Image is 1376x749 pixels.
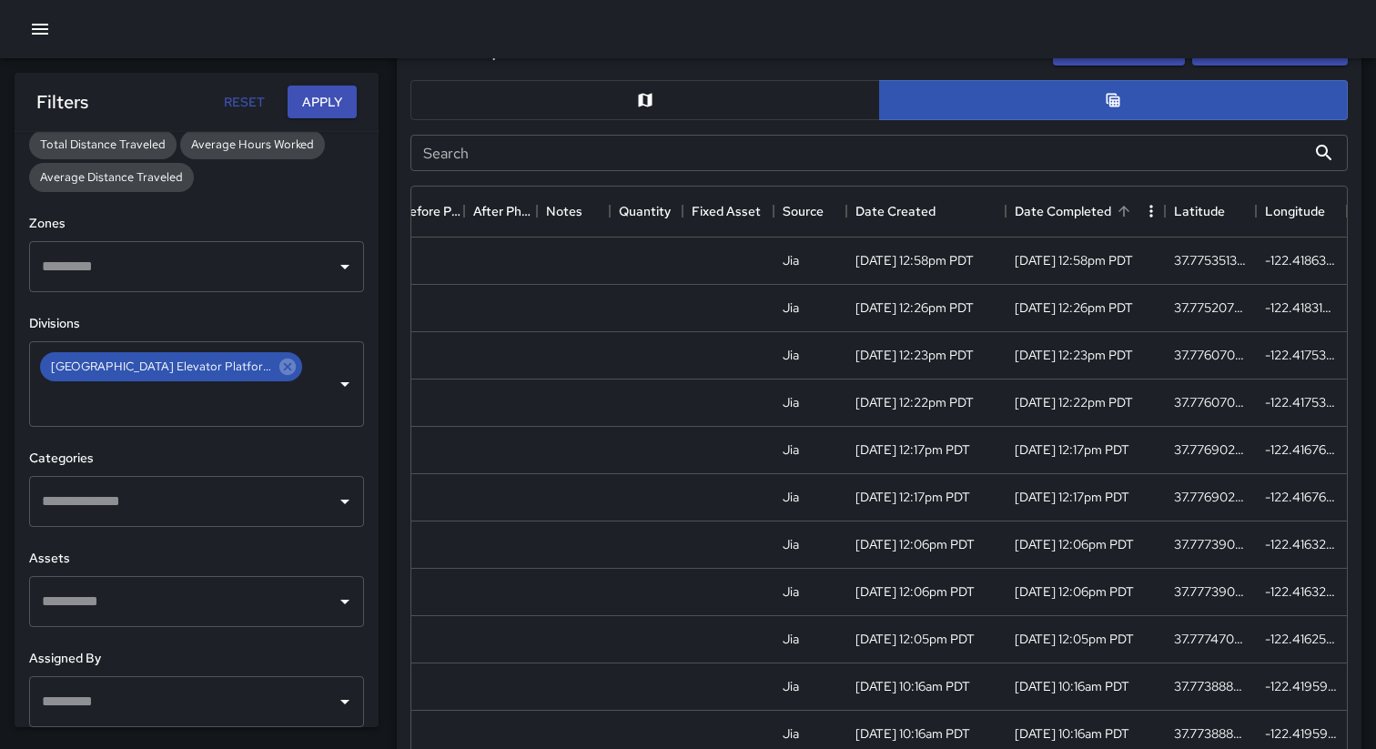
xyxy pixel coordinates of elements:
div: After Photo [473,186,537,237]
div: Notes [537,186,610,237]
div: -122.417532652 [1265,346,1338,364]
div: 9/24/2025, 12:58pm PDT [1015,251,1133,269]
button: Open [332,254,358,279]
div: 37.77739003 [1174,535,1247,553]
button: Open [332,371,358,397]
div: 37.776070115 [1174,346,1247,364]
div: Jia [783,251,799,269]
button: Sort [1111,198,1137,224]
div: Jia [783,724,799,743]
div: Date Created [855,186,936,237]
h6: Assets [29,549,364,569]
h6: Divisions [29,314,364,334]
div: Longitude [1256,186,1347,237]
div: [GEOGRAPHIC_DATA] Elevator Platform [40,352,302,381]
svg: Map [636,91,654,109]
div: Jia [783,630,799,648]
div: -122.416763293 [1265,488,1338,506]
div: Jia [783,677,799,695]
div: 9/24/2025, 12:06pm PDT [1015,582,1134,601]
div: Total Distance Traveled [29,130,177,159]
div: 9/24/2025, 12:06pm PDT [855,535,975,553]
button: Open [332,689,358,714]
div: Fixed Asset [683,186,774,237]
div: Fixed Asset [692,186,761,237]
div: 37.773888249 [1174,724,1247,743]
div: 37.777470234 [1174,630,1247,648]
div: 9/24/2025, 12:17pm PDT [1015,440,1129,459]
div: 37.773888249 [1174,677,1247,695]
div: 9/24/2025, 10:16am PDT [1015,677,1129,695]
div: -122.416763293 [1265,440,1338,459]
div: -122.416250829 [1265,630,1338,648]
div: 9/24/2025, 12:26pm PDT [1015,299,1133,317]
div: Quantity [610,186,683,237]
div: 37.776070115 [1174,393,1247,411]
div: Jia [783,582,799,601]
h6: Categories [29,449,364,469]
div: 9/24/2025, 12:17pm PDT [855,488,970,506]
div: 9/24/2025, 12:17pm PDT [1015,488,1129,506]
div: 9/24/2025, 12:05pm PDT [855,630,975,648]
div: 9/24/2025, 10:16am PDT [855,724,970,743]
div: Latitude [1174,186,1225,237]
button: Apply [288,86,357,119]
svg: Table [1104,91,1122,109]
div: Latitude [1165,186,1256,237]
div: 37.77739003 [1174,582,1247,601]
div: Before Photo [400,186,464,237]
div: After Photo [464,186,537,237]
div: Jia [783,346,799,364]
div: Jia [783,299,799,317]
h6: Assigned By [29,649,364,669]
div: -122.416326141 [1265,582,1338,601]
div: Source [783,186,824,237]
div: 37.776902901 [1174,440,1247,459]
span: [GEOGRAPHIC_DATA] Elevator Platform [40,356,283,377]
div: Quantity [619,186,671,237]
div: -122.419593417 [1265,677,1338,695]
div: Notes [546,186,582,237]
div: Date Completed [1015,186,1111,237]
div: Jia [783,488,799,506]
div: 9/24/2025, 10:16am PDT [1015,724,1129,743]
div: 9/24/2025, 12:22pm PDT [855,393,974,411]
div: 9/24/2025, 12:23pm PDT [1015,346,1133,364]
div: Average Distance Traveled [29,163,194,192]
div: 37.775351359 [1174,251,1247,269]
div: 9/24/2025, 12:06pm PDT [855,582,975,601]
h6: Zones [29,214,364,234]
div: 9/24/2025, 12:06pm PDT [1015,535,1134,553]
div: Date Created [846,186,1006,237]
div: Average Hours Worked [180,130,325,159]
div: -122.416326141 [1265,535,1338,553]
button: Open [332,589,358,614]
div: 37.776902901 [1174,488,1247,506]
button: Menu [1138,197,1165,225]
div: 9/24/2025, 12:17pm PDT [855,440,970,459]
div: Source [774,186,846,237]
div: -122.41863951 [1265,251,1338,269]
h6: Filters [36,87,88,116]
div: 9/24/2025, 12:05pm PDT [1015,630,1134,648]
div: Jia [783,393,799,411]
div: -122.417532652 [1265,393,1338,411]
div: Longitude [1265,186,1325,237]
div: Jia [783,440,799,459]
span: Average Distance Traveled [29,169,194,185]
div: Before Photo [391,186,464,237]
button: Open [332,489,358,514]
div: -122.419593417 [1265,724,1338,743]
div: 9/24/2025, 10:16am PDT [855,677,970,695]
div: 37.775207896 [1174,299,1247,317]
button: Reset [215,86,273,119]
span: Average Hours Worked [180,137,325,152]
span: Total Distance Traveled [29,137,177,152]
div: 9/24/2025, 12:58pm PDT [855,251,974,269]
div: Date Completed [1006,186,1165,237]
div: Jia [783,535,799,553]
div: 9/24/2025, 12:23pm PDT [855,346,974,364]
button: Table [879,80,1349,120]
div: 9/24/2025, 12:22pm PDT [1015,393,1133,411]
div: -122.418318409 [1265,299,1338,317]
